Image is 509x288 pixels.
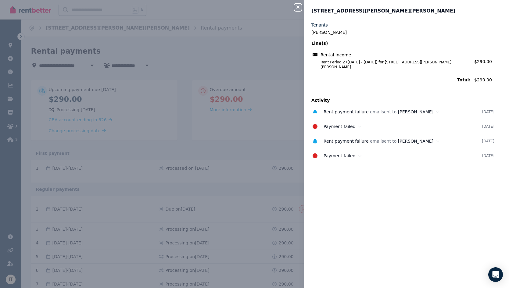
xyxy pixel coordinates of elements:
[311,22,328,28] label: Tenants
[398,139,433,144] span: [PERSON_NAME]
[482,109,494,114] time: [DATE]
[311,29,502,35] legend: [PERSON_NAME]
[311,7,455,15] span: [STREET_ADDRESS][PERSON_NAME][PERSON_NAME]
[324,124,356,129] span: Payment failed
[324,139,369,144] span: Rent payment failure
[311,40,471,46] span: Line(s)
[324,109,482,115] div: email sent to
[482,124,494,129] time: [DATE]
[311,77,471,83] span: Total:
[324,153,356,158] span: Payment failed
[321,52,351,58] span: Rental income
[474,77,502,83] span: $290.00
[474,59,492,64] span: $290.00
[324,109,369,114] span: Rent payment failure
[398,109,433,114] span: [PERSON_NAME]
[324,138,482,144] div: email sent to
[313,60,471,69] span: Rent Period 2 ([DATE] - [DATE]) for [STREET_ADDRESS][PERSON_NAME][PERSON_NAME]
[488,267,503,282] div: Open Intercom Messenger
[311,97,502,103] p: Activity
[482,139,494,144] time: [DATE]
[482,153,494,158] time: [DATE]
